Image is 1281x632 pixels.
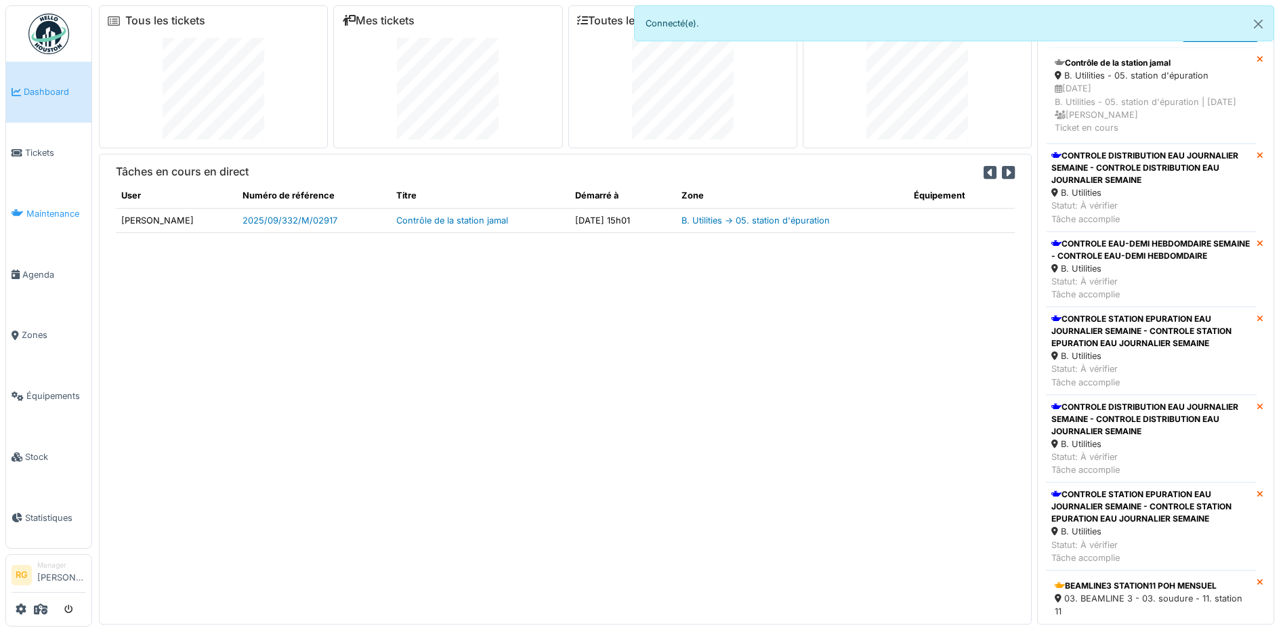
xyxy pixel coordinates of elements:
[1055,69,1248,82] div: B. Utilities - 05. station d'épuration
[25,450,86,463] span: Stock
[6,62,91,123] a: Dashboard
[6,427,91,488] a: Stock
[6,184,91,245] a: Maintenance
[116,208,237,232] td: [PERSON_NAME]
[237,184,391,208] th: Numéro de référence
[1051,199,1251,225] div: Statut: À vérifier Tâche accomplie
[6,244,91,305] a: Agenda
[1051,401,1251,438] div: CONTROLE DISTRIBUTION EAU JOURNALIER SEMAINE - CONTROLE DISTRIBUTION EAU JOURNALIER SEMAINE
[1051,275,1251,301] div: Statut: À vérifier Tâche accomplie
[22,268,86,281] span: Agenda
[1051,262,1251,275] div: B. Utilities
[37,560,86,589] li: [PERSON_NAME]
[25,146,86,159] span: Tickets
[1051,362,1251,388] div: Statut: À vérifier Tâche accomplie
[1051,438,1251,450] div: B. Utilities
[1051,238,1251,262] div: CONTROLE EAU-DEMI HEBDOMDAIRE SEMAINE - CONTROLE EAU-DEMI HEBDOMDAIRE
[1046,307,1257,395] a: CONTROLE STATION EPURATION EAU JOURNALIER SEMAINE - CONTROLE STATION EPURATION EAU JOURNALIER SEM...
[22,329,86,341] span: Zones
[243,215,337,226] a: 2025/09/332/M/02917
[1051,539,1251,564] div: Statut: À vérifier Tâche accomplie
[24,85,86,98] span: Dashboard
[6,366,91,427] a: Équipements
[1055,57,1248,69] div: Contrôle de la station jamal
[570,208,676,232] td: [DATE] 15h01
[676,184,908,208] th: Zone
[1046,144,1257,232] a: CONTROLE DISTRIBUTION EAU JOURNALIER SEMAINE - CONTROLE DISTRIBUTION EAU JOURNALIER SEMAINE B. Ut...
[116,165,249,178] h6: Tâches en cours en direct
[6,487,91,548] a: Statistiques
[1051,525,1251,538] div: B. Utilities
[28,14,69,54] img: Badge_color-CXgf-gQk.svg
[577,14,678,27] a: Toutes les tâches
[1055,82,1248,134] div: [DATE] B. Utilities - 05. station d'épuration | [DATE] [PERSON_NAME] Ticket en cours
[342,14,415,27] a: Mes tickets
[1051,350,1251,362] div: B. Utilities
[1055,580,1248,592] div: BEAMLINE3 STATION11 POH MENSUEL
[1046,482,1257,570] a: CONTROLE STATION EPURATION EAU JOURNALIER SEMAINE - CONTROLE STATION EPURATION EAU JOURNALIER SEM...
[12,565,32,585] li: RG
[6,123,91,184] a: Tickets
[1051,313,1251,350] div: CONTROLE STATION EPURATION EAU JOURNALIER SEMAINE - CONTROLE STATION EPURATION EAU JOURNALIER SEM...
[391,184,570,208] th: Titre
[634,5,1275,41] div: Connecté(e).
[1046,232,1257,308] a: CONTROLE EAU-DEMI HEBDOMDAIRE SEMAINE - CONTROLE EAU-DEMI HEBDOMDAIRE B. Utilities Statut: À véri...
[6,305,91,366] a: Zones
[1243,6,1274,42] button: Close
[125,14,205,27] a: Tous les tickets
[1051,488,1251,525] div: CONTROLE STATION EPURATION EAU JOURNALIER SEMAINE - CONTROLE STATION EPURATION EAU JOURNALIER SEM...
[37,560,86,570] div: Manager
[25,511,86,524] span: Statistiques
[1046,395,1257,483] a: CONTROLE DISTRIBUTION EAU JOURNALIER SEMAINE - CONTROLE DISTRIBUTION EAU JOURNALIER SEMAINE B. Ut...
[1051,150,1251,186] div: CONTROLE DISTRIBUTION EAU JOURNALIER SEMAINE - CONTROLE DISTRIBUTION EAU JOURNALIER SEMAINE
[1051,186,1251,199] div: B. Utilities
[908,184,1015,208] th: Équipement
[570,184,676,208] th: Démarré à
[12,560,86,593] a: RG Manager[PERSON_NAME]
[121,190,141,201] span: translation missing: fr.shared.user
[1046,47,1257,144] a: Contrôle de la station jamal B. Utilities - 05. station d'épuration [DATE]B. Utilities - 05. stat...
[681,215,830,226] a: B. Utilities -> 05. station d'épuration
[26,389,86,402] span: Équipements
[1055,592,1248,618] div: 03. BEAMLINE 3 - 03. soudure - 11. station 11
[396,215,508,226] a: Contrôle de la station jamal
[1051,450,1251,476] div: Statut: À vérifier Tâche accomplie
[26,207,86,220] span: Maintenance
